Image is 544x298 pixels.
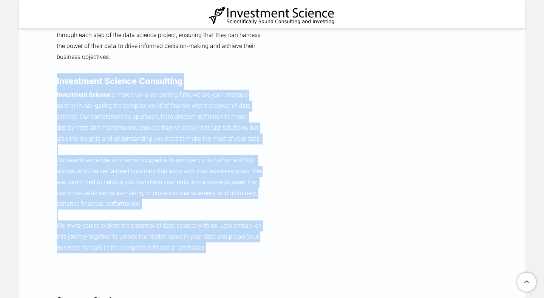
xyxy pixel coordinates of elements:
strong: Investment Science [57,91,110,98]
span: We invite you to explore the potential of data science with us. Let's embark on this journey toge... [57,222,262,251]
img: Investment Science | NYC Consulting Services [209,6,335,25]
span: is more than a consulting firm; we are your strategic partner in navigating the complex world of ... [57,91,261,142]
span: Our team's expertise in finance, coupled with proficiency in Python and SQL, allows us to deliver... [57,157,261,207]
span: By leveraging our expertise in finance and data science, we guide our clients through each step o... [57,20,261,60]
a: To Top [514,270,540,294]
font: Investment Science Consulting [57,76,182,87]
